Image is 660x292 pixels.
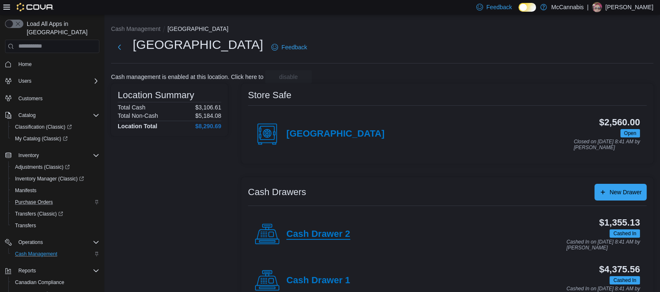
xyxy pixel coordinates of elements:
span: Catalog [15,110,99,120]
span: Customers [15,93,99,103]
h4: Cash Drawer 2 [286,229,350,240]
span: Adjustments (Classic) [12,162,99,172]
span: Open [620,129,640,137]
a: Cash Management [12,249,61,259]
a: Manifests [12,185,40,196]
h3: $2,560.00 [599,117,640,127]
div: Krista Brumsey [592,2,602,12]
span: Catalog [18,112,35,119]
h3: $4,375.56 [599,264,640,274]
button: Cash Management [8,248,103,260]
span: Users [15,76,99,86]
h4: [GEOGRAPHIC_DATA] [286,129,384,140]
a: Canadian Compliance [12,277,68,287]
a: Transfers [12,221,39,231]
span: Transfers (Classic) [15,211,63,217]
button: Operations [15,237,46,247]
span: Cashed In [609,276,640,284]
h3: Cash Drawers [248,187,306,197]
span: Transfers (Classic) [12,209,99,219]
span: Canadian Compliance [12,277,99,287]
a: Purchase Orders [12,197,56,207]
span: Operations [15,237,99,247]
img: Cova [17,3,54,11]
button: Purchase Orders [8,196,103,208]
button: Catalog [15,110,39,120]
span: Inventory Manager (Classic) [15,175,84,182]
h4: $8,290.69 [195,123,221,129]
a: My Catalog (Classic) [8,133,103,145]
span: Users [18,78,31,84]
h3: $1,355.13 [599,218,640,228]
p: | [587,2,589,12]
button: Inventory [15,150,42,160]
a: Adjustments (Classic) [8,161,103,173]
span: Transfers [12,221,99,231]
span: Inventory [18,152,39,159]
button: Users [2,75,103,87]
span: disable [279,73,298,81]
button: Home [2,58,103,70]
button: New Drawer [594,184,647,201]
span: Feedback [281,43,307,51]
button: Next [111,39,128,56]
p: Cashed In on [DATE] 8:41 AM by [PERSON_NAME] [566,239,640,251]
span: Load All Apps in [GEOGRAPHIC_DATA] [23,20,99,36]
span: Reports [18,267,36,274]
h3: Store Safe [248,90,291,100]
a: Feedback [268,39,310,56]
button: Customers [2,92,103,104]
p: McCannabis [551,2,584,12]
a: Transfers (Classic) [12,209,66,219]
button: disable [265,70,312,84]
span: Home [18,61,32,68]
span: Inventory Manager (Classic) [12,174,99,184]
h3: Location Summary [118,90,194,100]
p: Closed on [DATE] 8:41 AM by [PERSON_NAME] [574,139,640,150]
span: Cashed In [609,229,640,238]
a: My Catalog (Classic) [12,134,71,144]
p: Cash management is enabled at this location. Click here to [111,74,263,80]
span: Feedback [486,3,512,11]
span: Cash Management [15,251,57,257]
button: [GEOGRAPHIC_DATA] [167,25,228,32]
span: Inventory [15,150,99,160]
h6: Total Cash [118,104,145,111]
nav: An example of EuiBreadcrumbs [111,25,653,35]
span: Purchase Orders [12,197,99,207]
button: Reports [2,265,103,277]
p: $3,106.61 [195,104,221,111]
span: Cash Management [12,249,99,259]
p: $5,184.08 [195,112,221,119]
button: Reports [15,266,39,276]
button: Inventory [2,150,103,161]
button: Cash Management [111,25,160,32]
span: Home [15,59,99,69]
a: Adjustments (Classic) [12,162,73,172]
button: Canadian Compliance [8,277,103,288]
span: Customers [18,95,43,102]
button: Operations [2,236,103,248]
h4: Location Total [118,123,157,129]
span: Canadian Compliance [15,279,64,286]
button: Transfers [8,220,103,231]
span: Manifests [15,187,36,194]
button: Catalog [2,109,103,121]
span: My Catalog (Classic) [12,134,99,144]
span: Classification (Classic) [15,124,72,130]
span: Manifests [12,185,99,196]
a: Classification (Classic) [8,121,103,133]
button: Users [15,76,35,86]
span: Transfers [15,222,36,229]
span: Open [624,129,636,137]
h4: Cash Drawer 1 [286,275,350,286]
span: Purchase Orders [15,199,53,206]
span: Reports [15,266,99,276]
span: Cashed In [613,277,636,284]
a: Inventory Manager (Classic) [8,173,103,185]
h6: Total Non-Cash [118,112,158,119]
span: Cashed In [613,230,636,237]
button: Manifests [8,185,103,196]
a: Customers [15,94,46,104]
